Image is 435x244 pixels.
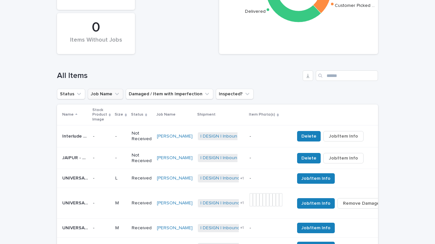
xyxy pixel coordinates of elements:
[297,153,321,163] button: Delete
[200,134,278,139] a: I DESIGN | Inbound Shipment | 25224
[216,89,254,99] button: Inspected?
[301,200,331,207] span: Job/Item Info
[93,225,110,231] p: -
[245,9,266,14] text: Delivered
[249,111,275,118] p: Item Photo(s)
[250,176,289,181] p: -
[115,176,126,181] p: L
[93,176,110,181] p: -
[329,133,358,140] span: Job/Item Info
[301,155,316,161] span: Delete
[115,134,126,139] p: -
[57,71,300,81] h1: All Items
[62,174,89,181] p: UNIVERSAL - U423501 SARATOGA SOFA | 72336
[297,223,335,233] button: Job/Item Info
[301,225,331,231] span: Job/Item Info
[323,153,364,163] button: Job/Item Info
[132,225,152,231] p: Received
[250,155,289,161] p: -
[301,133,316,140] span: Delete
[200,155,276,161] a: I DESIGN | Inbound Shipment | 24211
[115,225,126,231] p: M
[131,111,143,118] p: Status
[157,176,193,181] a: [PERSON_NAME]
[156,111,176,118] p: Job Name
[157,225,193,231] a: [PERSON_NAME]
[57,89,85,99] button: Status
[240,201,244,205] span: + 1
[335,3,375,8] text: Customer Picked …
[68,19,124,36] div: 0
[200,200,278,206] a: I DESIGN | Inbound Shipment | 24507
[197,111,216,118] p: Shipment
[316,70,378,81] input: Search
[250,134,289,139] p: -
[57,169,422,188] tr: UNIVERSAL - U423501 SARATOGA SOFA | 72336UNIVERSAL - U423501 SARATOGA SOFA | 72336 -LReceived[PER...
[62,224,89,231] p: UNIVERSAL - U423503 SARATOGA LOUNGE CHAIRS | 72333
[200,176,278,181] a: I DESIGN | Inbound Shipment | 23824
[240,177,244,180] span: + 1
[57,188,422,219] tr: UNIVERSAL - U393514 ROUND LEATHER OTTOMAN | 74850UNIVERSAL - U393514 ROUND LEATHER OTTOMAN | 7485...
[93,200,110,206] p: -
[62,154,89,161] p: JAIPUR - RUG163546 ALINA ALI01 | 73702
[88,89,123,99] button: Job Name
[337,198,400,209] button: Remove Damage Check
[62,111,74,118] p: Name
[132,176,152,181] p: Received
[240,226,244,230] span: + 1
[115,200,126,206] p: M
[62,199,89,206] p: UNIVERSAL - U393514 ROUND LEATHER OTTOMAN | 74850
[323,131,364,141] button: Job/Item Info
[343,200,394,207] span: Remove Damage Check
[157,155,193,161] a: [PERSON_NAME]
[132,131,152,142] p: Not Received
[126,89,213,99] button: Damaged / Item with Imperfection
[132,153,152,164] p: Not Received
[68,37,124,50] div: Items Without Jobs
[301,175,331,182] span: Job/Item Info
[115,111,123,118] p: Size
[329,155,358,161] span: Job/Item Info
[93,155,110,161] p: -
[62,132,89,139] p: Interlude - #118319 Jan Cocktail Table Large | 77609
[115,155,126,161] p: -
[157,134,193,139] a: [PERSON_NAME]
[250,225,289,231] p: -
[57,218,422,237] tr: UNIVERSAL - U423503 SARATOGA LOUNGE CHAIRS | 72333UNIVERSAL - U423503 SARATOGA LOUNGE CHAIRS | 72...
[297,173,335,184] button: Job/Item Info
[157,200,193,206] a: [PERSON_NAME]
[297,131,321,141] button: Delete
[200,225,278,231] a: I DESIGN | Inbound Shipment | 23824
[57,125,422,147] tr: Interlude - #118319 Jan Cocktail Table Large | 77609Interlude - #118319 Jan Cocktail Table Large ...
[92,106,107,123] p: Stock Product Image
[57,147,422,169] tr: JAIPUR - RUG163546 ALINA ALI01 | 73702JAIPUR - RUG163546 ALINA ALI01 | 73702 --Not Received[PERSO...
[93,134,110,139] p: -
[132,200,152,206] p: Received
[297,198,335,209] button: Job/Item Info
